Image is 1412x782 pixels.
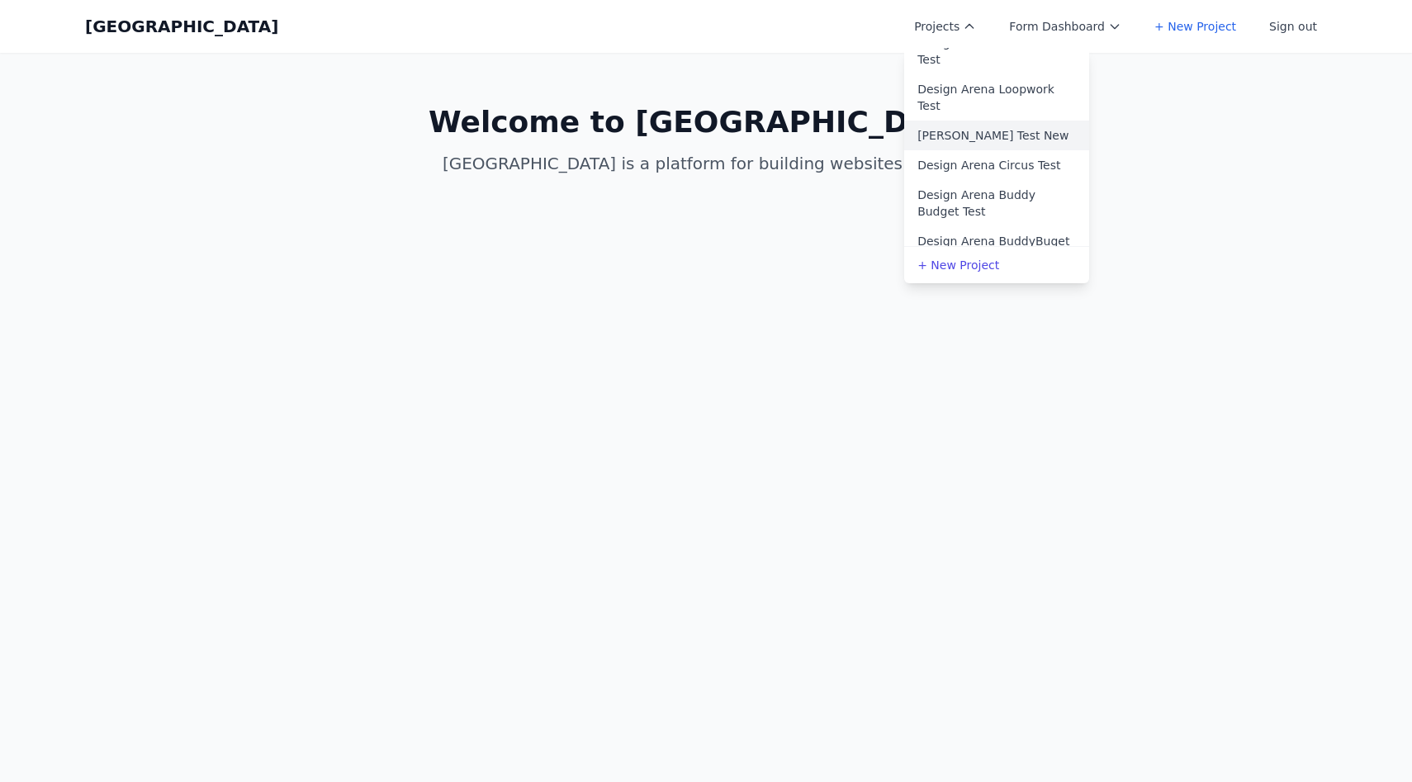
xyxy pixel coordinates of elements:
a: Design Arena Loopwork Test [904,74,1089,121]
a: + New Project [1144,12,1246,41]
h1: Welcome to [GEOGRAPHIC_DATA] [389,106,1023,139]
a: Design Arena BuddyBuget [904,226,1089,256]
a: Design Arena Buddy Budget Test [904,180,1089,226]
a: Design Arena Pixel Bloom Test [904,28,1089,74]
a: Design Arena Circus Test [904,150,1089,180]
button: Form Dashboard [999,12,1131,41]
a: [PERSON_NAME] Test New [904,121,1089,150]
button: Sign out [1259,12,1327,41]
button: Projects [904,12,986,41]
a: + New Project [904,250,1089,280]
p: [GEOGRAPHIC_DATA] is a platform for building websites with AI. [389,152,1023,175]
a: [GEOGRAPHIC_DATA] [85,15,278,38]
